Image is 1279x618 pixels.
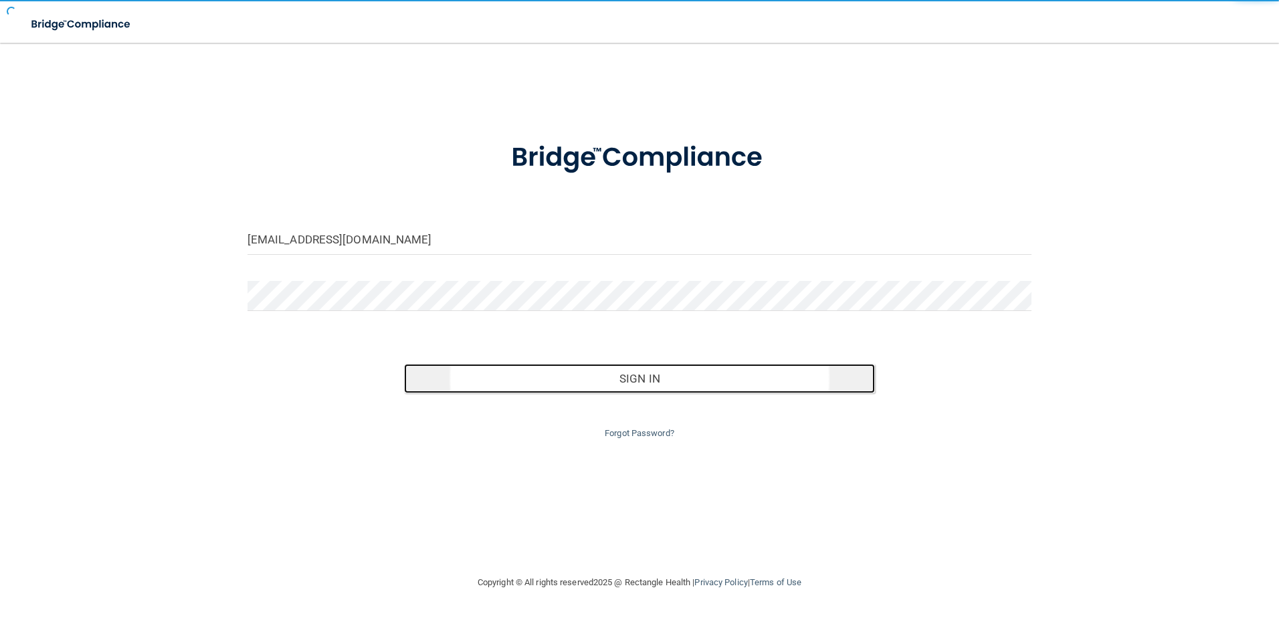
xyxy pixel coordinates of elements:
a: Terms of Use [750,577,801,587]
input: Email [248,225,1032,255]
img: bridge_compliance_login_screen.278c3ca4.svg [484,123,795,193]
div: Copyright © All rights reserved 2025 @ Rectangle Health | | [395,561,884,604]
a: Forgot Password? [605,428,674,438]
a: Privacy Policy [694,577,747,587]
img: bridge_compliance_login_screen.278c3ca4.svg [20,11,143,38]
iframe: Drift Widget Chat Controller [1048,523,1263,577]
button: Sign In [404,364,875,393]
